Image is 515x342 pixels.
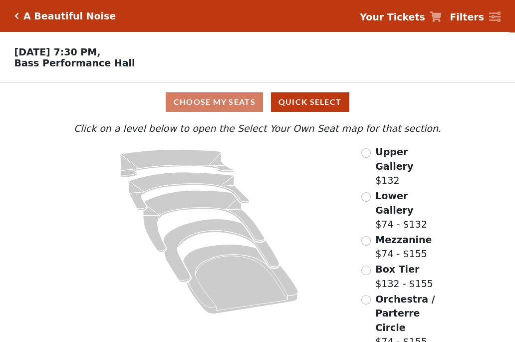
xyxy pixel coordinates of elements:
[450,11,484,22] strong: Filters
[183,245,298,314] path: Orchestra / Parterre Circle - Seats Available: 72
[375,233,432,261] label: $74 - $155
[375,294,435,333] span: Orchestra / Parterre Circle
[375,234,432,245] span: Mezzanine
[375,264,419,275] span: Box Tier
[360,11,425,22] strong: Your Tickets
[120,150,234,177] path: Upper Gallery - Seats Available: 163
[14,12,19,19] a: Click here to go back to filters
[271,92,349,112] button: Quick Select
[71,121,444,136] p: Click on a level below to open the Select Your Own Seat map for that section.
[450,10,501,24] a: Filters
[129,172,250,210] path: Lower Gallery - Seats Available: 161
[375,262,433,291] label: $132 - $155
[360,10,442,24] a: Your Tickets
[375,145,444,188] label: $132
[375,190,413,216] span: Lower Gallery
[375,146,413,172] span: Upper Gallery
[375,189,444,232] label: $74 - $132
[23,10,116,22] h5: A Beautiful Noise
